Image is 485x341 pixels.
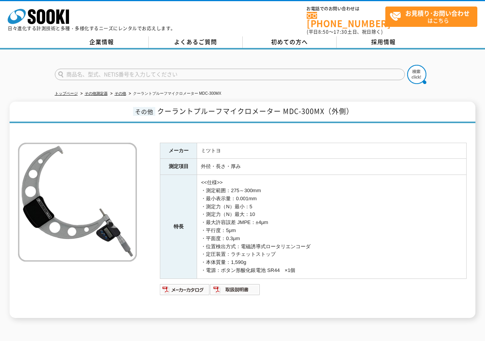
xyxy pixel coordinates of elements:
span: クーラントプルーフマイクロメーター MDC-300MX（外側） [157,106,353,116]
img: 取扱説明書 [210,283,260,296]
a: その他測定器 [85,91,108,96]
td: <<仕様>> ・測定範囲：275～300mm ・最小表示量：0.001mm ・測定力（N）最小：5 ・測定力（N）最大：10 ・最大許容誤差 JMPE：±4μm ・平行度：5μm ・平面度：0.... [197,175,467,279]
a: [PHONE_NUMBER] [307,12,385,28]
span: その他 [133,107,155,116]
strong: お見積り･お問い合わせ [405,8,470,18]
img: btn_search.png [407,65,426,84]
th: 測定項目 [160,159,197,175]
li: クーラントプルーフマイクロメーター MDC-300MX [127,90,222,98]
input: 商品名、型式、NETIS番号を入力してください [55,69,405,80]
img: クーラントプルーフマイクロメーター MDC-300MX [18,143,137,262]
a: トップページ [55,91,78,96]
a: お見積り･お問い合わせはこちら [385,7,477,27]
a: 取扱説明書 [210,288,260,294]
span: 初めての方へ [271,38,308,46]
td: 外径・長さ・厚み [197,159,467,175]
span: お電話でのお問い合わせは [307,7,385,11]
a: その他 [115,91,126,96]
a: 企業情報 [55,36,149,48]
a: 初めての方へ [243,36,337,48]
span: 17:30 [334,28,347,35]
a: 採用情報 [337,36,431,48]
th: メーカー [160,143,197,159]
img: メーカーカタログ [160,283,210,296]
th: 特長 [160,175,197,279]
span: はこちら [390,7,477,26]
td: ミツトヨ [197,143,467,159]
a: メーカーカタログ [160,288,210,294]
span: (平日 ～ 土日、祝日除く) [307,28,383,35]
p: 日々進化する計測技術と多種・多様化するニーズにレンタルでお応えします。 [8,26,176,31]
a: よくあるご質問 [149,36,243,48]
span: 8:50 [318,28,329,35]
